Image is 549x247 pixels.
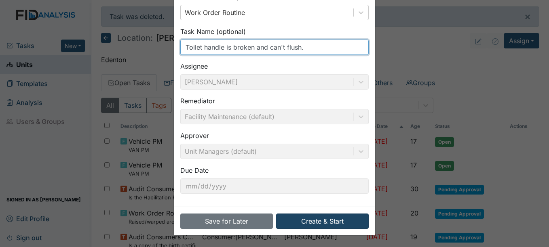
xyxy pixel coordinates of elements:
[180,96,215,106] label: Remediator
[180,214,273,229] button: Save for Later
[180,131,209,140] label: Approver
[185,8,245,17] div: Work Order Routine
[276,214,369,229] button: Create & Start
[180,27,246,36] label: Task Name (optional)
[180,61,208,71] label: Assignee
[180,165,209,175] label: Due Date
